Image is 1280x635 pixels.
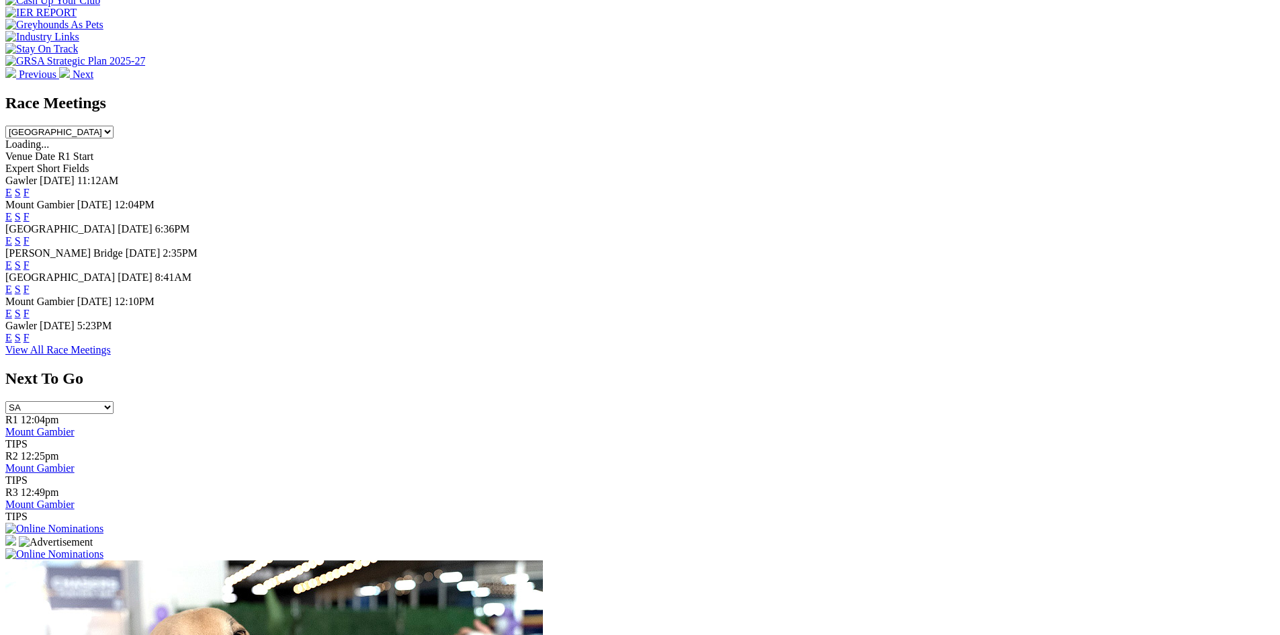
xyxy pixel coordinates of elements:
[24,187,30,198] a: F
[155,271,191,283] span: 8:41AM
[5,175,37,186] span: Gawler
[19,536,93,548] img: Advertisement
[21,486,59,498] span: 12:49pm
[5,284,12,295] a: E
[5,332,12,343] a: E
[5,235,12,247] a: E
[5,223,115,235] span: [GEOGRAPHIC_DATA]
[15,235,21,247] a: S
[5,462,75,474] a: Mount Gambier
[5,259,12,271] a: E
[77,199,112,210] span: [DATE]
[5,69,59,80] a: Previous
[24,332,30,343] a: F
[5,187,12,198] a: E
[40,320,75,331] span: [DATE]
[77,320,112,331] span: 5:23PM
[77,175,119,186] span: 11:12AM
[5,247,123,259] span: [PERSON_NAME] Bridge
[118,223,153,235] span: [DATE]
[24,308,30,319] a: F
[24,284,30,295] a: F
[126,247,161,259] span: [DATE]
[5,426,75,437] a: Mount Gambier
[5,511,28,522] span: TIPS
[5,486,18,498] span: R3
[19,69,56,80] span: Previous
[62,163,89,174] span: Fields
[5,163,34,174] span: Expert
[5,450,18,462] span: R2
[5,67,16,78] img: chevron-left-pager-white.svg
[5,499,75,510] a: Mount Gambier
[15,259,21,271] a: S
[77,296,112,307] span: [DATE]
[5,535,16,546] img: 15187_Greyhounds_GreysPlayCentral_Resize_SA_WebsiteBanner_300x115_2025.jpg
[5,43,78,55] img: Stay On Track
[21,450,59,462] span: 12:25pm
[59,67,70,78] img: chevron-right-pager-white.svg
[5,31,79,43] img: Industry Links
[5,523,103,535] img: Online Nominations
[24,235,30,247] a: F
[5,370,1275,388] h2: Next To Go
[5,320,37,331] span: Gawler
[21,414,59,425] span: 12:04pm
[58,151,93,162] span: R1 Start
[37,163,60,174] span: Short
[73,69,93,80] span: Next
[5,7,77,19] img: IER REPORT
[5,548,103,560] img: Online Nominations
[15,187,21,198] a: S
[5,211,12,222] a: E
[5,474,28,486] span: TIPS
[114,296,155,307] span: 12:10PM
[118,271,153,283] span: [DATE]
[24,259,30,271] a: F
[35,151,55,162] span: Date
[15,284,21,295] a: S
[5,438,28,450] span: TIPS
[114,199,155,210] span: 12:04PM
[5,55,145,67] img: GRSA Strategic Plan 2025-27
[59,69,93,80] a: Next
[5,94,1275,112] h2: Race Meetings
[5,19,103,31] img: Greyhounds As Pets
[5,296,75,307] span: Mount Gambier
[15,332,21,343] a: S
[163,247,198,259] span: 2:35PM
[40,175,75,186] span: [DATE]
[5,199,75,210] span: Mount Gambier
[5,271,115,283] span: [GEOGRAPHIC_DATA]
[24,211,30,222] a: F
[5,308,12,319] a: E
[15,308,21,319] a: S
[155,223,190,235] span: 6:36PM
[5,138,49,150] span: Loading...
[5,151,32,162] span: Venue
[15,211,21,222] a: S
[5,414,18,425] span: R1
[5,344,111,355] a: View All Race Meetings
